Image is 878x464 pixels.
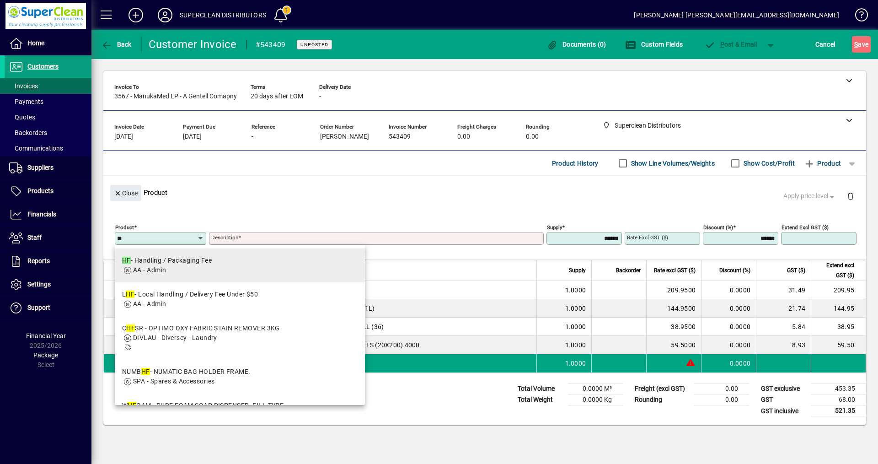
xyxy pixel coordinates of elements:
span: 1.0000 [565,322,586,331]
td: 453.35 [811,383,866,394]
span: Settings [27,281,51,288]
td: 0.0000 [701,281,756,299]
span: Financials [27,210,56,218]
span: Communications [9,145,63,152]
a: Backorders [5,125,91,140]
mat-label: Extend excl GST ($) [782,224,829,231]
em: HF [141,368,150,375]
div: L - Local Handling / Delivery Fee Under $50 [122,290,258,299]
div: - Handling / Packaging Fee [122,256,212,265]
label: Show Cost/Profit [742,159,795,168]
div: [PERSON_NAME] [PERSON_NAME][EMAIL_ADDRESS][DOMAIN_NAME] [634,8,839,22]
span: ave [854,37,868,52]
span: Custom Fields [625,41,683,48]
span: Unposted [300,42,328,48]
td: 38.95 [811,318,866,336]
span: 1.0000 [565,340,586,350]
span: Payments [9,98,43,105]
span: AA - Admin [133,266,166,274]
span: Supply [569,265,586,275]
a: Home [5,32,91,55]
mat-label: Discount (%) [703,224,733,231]
span: [DATE] [183,133,202,140]
td: 144.95 [811,299,866,318]
div: 38.9500 [652,322,696,331]
span: Home [27,39,44,47]
span: Suppliers [27,164,54,171]
div: 144.9500 [652,304,696,313]
button: Save [852,36,871,53]
a: Suppliers [5,156,91,179]
span: 1.0000 [565,304,586,313]
td: Total Volume [513,383,568,394]
span: Package [33,351,58,359]
button: Product History [548,155,602,172]
a: Settings [5,273,91,296]
td: 0.0000 [701,336,756,354]
span: Products [27,187,54,194]
td: 0.0000 [701,318,756,336]
em: HF [126,324,135,332]
a: Support [5,297,91,319]
a: Payments [5,94,91,109]
div: Product [103,176,866,209]
div: SUPERCLEAN DISTRIBUTORS [180,8,266,22]
span: Apply price level [783,191,836,201]
button: Profile [150,7,180,23]
td: GST [756,394,811,405]
td: 0.00 [694,394,749,405]
span: Customers [27,63,59,70]
td: 21.74 [756,299,811,318]
span: Support [27,304,50,311]
span: Cancel [815,37,835,52]
td: 68.00 [811,394,866,405]
mat-label: Rate excl GST ($) [627,234,668,241]
span: 20 days after EOM [251,93,303,100]
a: Communications [5,140,91,156]
td: Total Weight [513,394,568,405]
span: Invoices [9,82,38,90]
mat-option: CHFSR - OPTIMO OXY FABRIC STAIN REMOVER 3KG [115,316,365,360]
button: Documents (0) [545,36,609,53]
span: Documents (0) [547,41,606,48]
em: HF [128,402,136,409]
label: Show Line Volumes/Weights [629,159,715,168]
span: [PERSON_NAME] [320,133,369,140]
span: - [252,133,253,140]
td: 5.84 [756,318,811,336]
a: Quotes [5,109,91,125]
a: Invoices [5,78,91,94]
button: Cancel [813,36,838,53]
mat-option: WHFOAM - PURE FOAM SOAP DISPENSER- FILL TYPE [115,394,365,427]
button: Custom Fields [623,36,685,53]
span: Product History [552,156,599,171]
span: Backorder [616,265,641,275]
td: 0.0000 [701,299,756,318]
td: 0.0000 M³ [568,383,623,394]
app-page-header-button: Close [108,189,144,197]
button: Apply price level [780,188,840,205]
span: Financial Year [26,332,66,340]
td: 0.0000 Kg [568,394,623,405]
a: Knowledge Base [848,2,867,32]
span: - [319,93,321,100]
td: GST exclusive [756,383,811,394]
span: 3567 - ManukaMed LP - A Gentell Comapny [114,93,237,100]
span: S [854,41,858,48]
span: 1.0000 [565,286,586,295]
span: 0.00 [526,133,539,140]
app-page-header-button: Back [91,36,142,53]
span: Reports [27,257,50,264]
span: Discount (%) [719,265,750,275]
a: Products [5,180,91,203]
span: Backorders [9,129,47,136]
button: Back [99,36,134,53]
span: 543409 [389,133,411,140]
span: SPA - Spares & Accessories [133,378,214,385]
div: W OAM - PURE FOAM SOAP DISPENSER- FILL TYPE [122,401,284,410]
td: 8.93 [756,336,811,354]
mat-option: NUMBHF - NUMATIC BAG HOLDER FRAME. [115,360,365,394]
button: Post & Email [700,36,762,53]
td: GST inclusive [756,405,811,417]
td: 31.49 [756,281,811,299]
